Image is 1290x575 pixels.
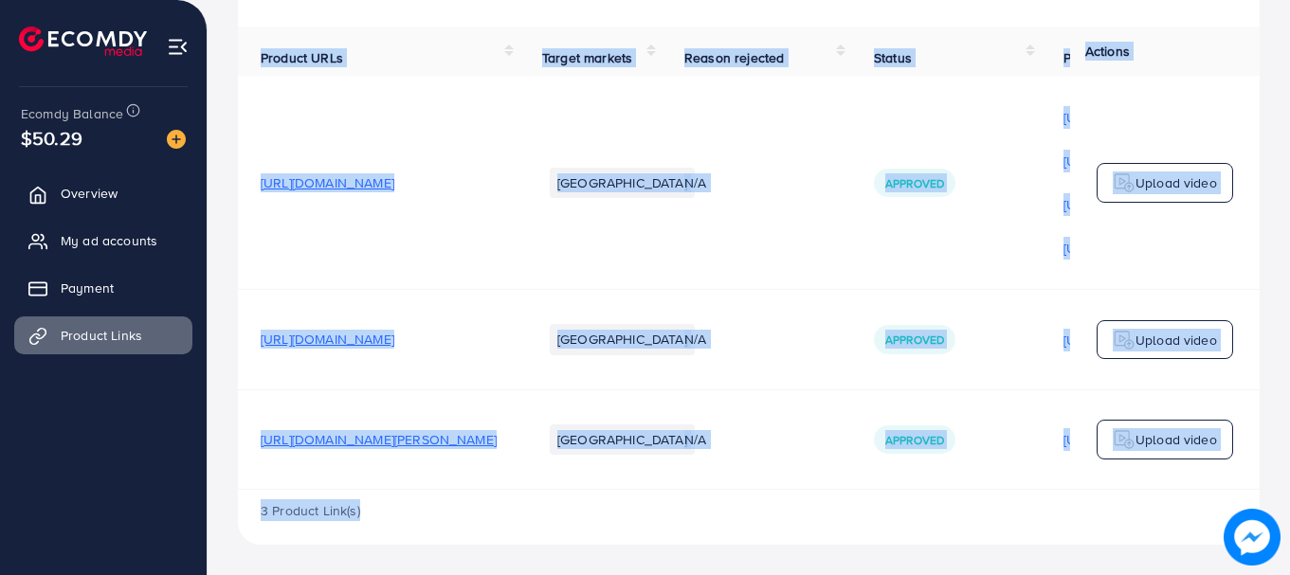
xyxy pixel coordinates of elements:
li: [GEOGRAPHIC_DATA] [550,324,695,354]
img: logo [1113,428,1136,451]
img: menu [167,36,189,58]
p: [URL][DOMAIN_NAME] [1063,106,1197,129]
span: [URL][DOMAIN_NAME] [261,173,394,192]
span: N/A [684,330,706,349]
span: N/A [684,430,706,449]
img: image [1224,509,1281,566]
p: [URL][DOMAIN_NAME] [1063,237,1197,260]
p: [URL][DOMAIN_NAME] [1063,193,1197,216]
p: [URL][DOMAIN_NAME] [1063,150,1197,172]
span: N/A [684,173,706,192]
img: logo [19,27,147,56]
a: Overview [14,174,192,212]
span: [URL][DOMAIN_NAME][PERSON_NAME] [261,430,497,449]
p: [URL][DOMAIN_NAME] [1063,428,1197,451]
li: [GEOGRAPHIC_DATA] [550,168,695,198]
span: Product video [1063,48,1147,67]
img: image [167,130,186,149]
span: 3 Product Link(s) [261,501,360,520]
span: Overview [61,184,118,203]
li: [GEOGRAPHIC_DATA] [550,424,695,455]
p: [URL][DOMAIN_NAME] [1063,329,1197,351]
p: Upload video [1136,428,1217,451]
a: My ad accounts [14,222,192,260]
span: Status [874,48,912,67]
p: Upload video [1136,329,1217,351]
span: Approved [885,432,944,448]
span: Product Links [61,326,142,345]
span: Product URLs [261,48,343,67]
span: Ecomdy Balance [21,104,123,123]
span: Reason rejected [684,48,784,67]
img: logo [1113,329,1136,351]
a: Product Links [14,316,192,354]
span: Approved [885,175,944,191]
p: Upload video [1136,171,1217,194]
span: Approved [885,332,944,348]
span: Target markets [542,48,632,67]
img: logo [1113,171,1136,194]
span: [URL][DOMAIN_NAME] [261,330,394,349]
span: $50.29 [21,124,82,152]
a: Payment [14,269,192,307]
span: Payment [61,279,114,297]
span: My ad accounts [61,231,157,250]
span: Actions [1085,42,1130,61]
